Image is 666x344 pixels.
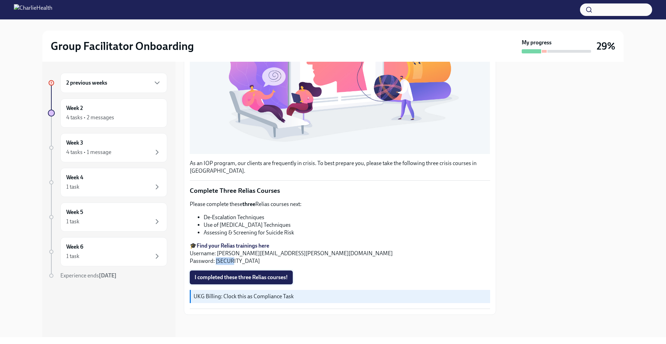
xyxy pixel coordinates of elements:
h6: Week 2 [66,104,83,112]
strong: My progress [522,39,552,46]
a: Week 24 tasks • 2 messages [48,98,167,128]
li: De-Escalation Techniques [204,214,490,221]
p: Please complete these Relias courses next: [190,200,490,208]
div: 1 task [66,183,79,191]
a: Week 61 task [48,237,167,266]
p: As an IOP program, our clients are frequently in crisis. To best prepare you, please take the fol... [190,160,490,175]
h6: Week 3 [66,139,83,147]
h6: Week 6 [66,243,83,251]
a: Week 51 task [48,203,167,232]
h6: 2 previous weeks [66,79,107,87]
h6: Week 4 [66,174,83,181]
span: I completed these three Relias courses! [195,274,288,281]
button: I completed these three Relias courses! [190,270,293,284]
span: Experience ends [60,272,117,279]
li: Assessing & Screening for Suicide Risk [204,229,490,237]
p: Complete Three Relias Courses [190,186,490,195]
div: 1 task [66,218,79,225]
img: CharlieHealth [14,4,52,15]
h6: Week 5 [66,208,83,216]
div: 2 previous weeks [60,73,167,93]
strong: [DATE] [99,272,117,279]
div: 4 tasks • 2 messages [66,114,114,121]
div: 1 task [66,252,79,260]
li: Use of [MEDICAL_DATA] Techniques [204,221,490,229]
p: 🎓 Username: [PERSON_NAME][EMAIL_ADDRESS][PERSON_NAME][DOMAIN_NAME] Password: [SECURITY_DATA] [190,242,490,265]
p: UKG Billing: Clock this as Compliance Task [194,293,487,300]
a: Week 34 tasks • 1 message [48,133,167,162]
a: Find your Relias trainings here [197,242,269,249]
h2: Group Facilitator Onboarding [51,39,194,53]
strong: three [242,201,255,207]
div: 4 tasks • 1 message [66,148,111,156]
a: Week 41 task [48,168,167,197]
h3: 29% [597,40,615,52]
